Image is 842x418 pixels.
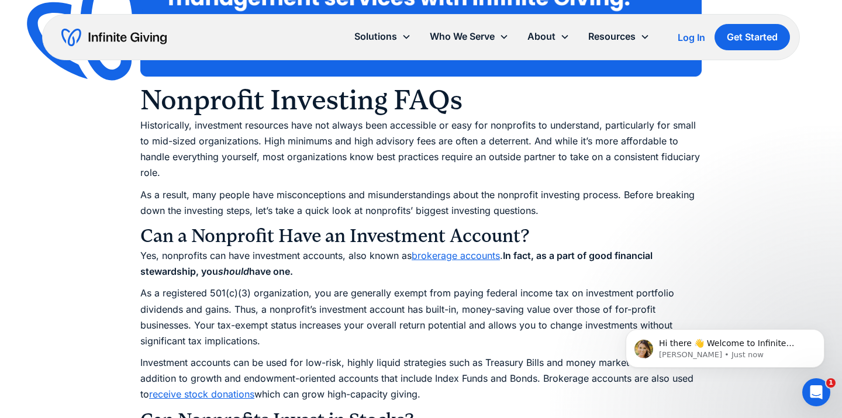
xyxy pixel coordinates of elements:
[354,29,397,44] div: Solutions
[430,29,495,44] div: Who We Serve
[802,378,830,406] iframe: Intercom live chat
[218,265,249,277] em: should
[345,24,420,49] div: Solutions
[715,24,790,50] a: Get Started
[140,118,702,181] p: Historically, investment resources have not always been accessible or easy for nonprofits to unde...
[826,378,836,388] span: 1
[678,33,705,42] div: Log In
[518,24,579,49] div: About
[678,30,705,44] a: Log In
[579,24,659,49] div: Resources
[140,187,702,219] p: As a result, many people have misconceptions and misunderstandings about the nonprofit investing ...
[140,82,702,118] h2: Nonprofit Investing FAQs
[527,29,555,44] div: About
[608,305,842,386] iframe: Intercom notifications message
[140,355,702,403] p: Investment accounts can be used for low-risk, highly liquid strategies such as Treasury Bills and...
[149,388,254,400] a: receive stock donations
[140,285,702,349] p: As a registered 501(c)(3) organization, you are generally exempt from paying federal income tax o...
[140,248,702,279] p: Yes, nonprofits can have investment accounts, also known as .
[412,250,500,261] a: brokerage accounts
[588,29,636,44] div: Resources
[61,28,167,47] a: home
[140,224,702,248] h3: Can a Nonprofit Have an Investment Account?
[420,24,518,49] div: Who We Serve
